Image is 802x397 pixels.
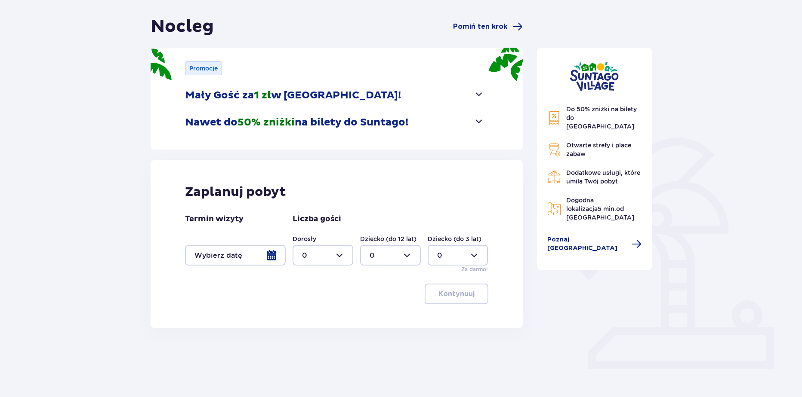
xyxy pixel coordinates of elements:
button: Kontynuuj [425,284,488,304]
p: Mały Gość za w [GEOGRAPHIC_DATA]! [185,89,401,102]
p: Nawet do na bilety do Suntago! [185,116,408,129]
span: Poznaj [GEOGRAPHIC_DATA] [547,235,626,253]
p: Kontynuuj [438,289,475,299]
p: Promocje [189,64,218,73]
p: Liczba gości [293,214,341,224]
label: Dorosły [293,235,316,243]
p: Za darmo! [461,266,488,273]
p: Termin wizyty [185,214,244,224]
span: Dodatkowe usługi, które umilą Twój pobyt [566,169,640,185]
img: Suntago Village [570,61,619,91]
span: Dogodna lokalizacja od [GEOGRAPHIC_DATA] [566,197,634,221]
span: 50% zniżki [238,116,295,129]
span: 5 min. [598,205,616,212]
a: Pomiń ten krok [453,21,523,32]
label: Dziecko (do 3 lat) [428,235,481,243]
a: Poznaj [GEOGRAPHIC_DATA] [547,235,642,253]
img: Map Icon [547,202,561,216]
img: Grill Icon [547,143,561,156]
span: Do 50% zniżki na bilety do [GEOGRAPHIC_DATA] [566,106,637,130]
span: Otwarte strefy i place zabaw [566,142,631,157]
h1: Nocleg [151,16,214,37]
label: Dziecko (do 12 lat) [360,235,416,243]
button: Nawet do50% zniżkina bilety do Suntago! [185,109,484,136]
img: Restaurant Icon [547,170,561,184]
img: Discount Icon [547,111,561,125]
span: Pomiń ten krok [453,22,507,31]
button: Mały Gość za1 złw [GEOGRAPHIC_DATA]! [185,82,484,109]
span: 1 zł [254,89,271,102]
p: Zaplanuj pobyt [185,184,286,200]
